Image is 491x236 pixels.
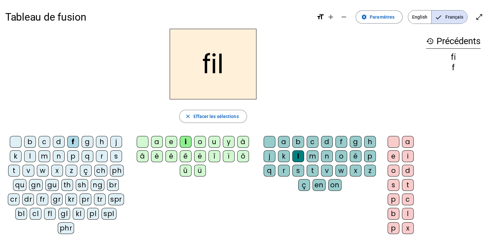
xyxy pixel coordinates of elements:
[335,136,347,148] div: f
[388,222,399,234] div: p
[110,150,122,162] div: s
[30,208,41,220] div: cl
[180,165,192,177] div: û
[402,194,414,205] div: c
[65,194,77,205] div: kr
[44,208,56,220] div: fl
[237,150,249,162] div: ô
[110,136,122,148] div: j
[402,136,414,148] div: a
[328,179,342,191] div: on
[426,64,481,72] div: f
[24,150,36,162] div: l
[170,29,256,99] h2: fil
[361,14,367,20] mat-icon: settings
[151,136,163,148] div: a
[307,165,318,177] div: t
[350,150,361,162] div: é
[101,208,116,220] div: spl
[364,136,376,148] div: h
[350,136,361,148] div: g
[96,136,108,148] div: h
[53,136,65,148] div: d
[58,208,70,220] div: gl
[194,150,206,162] div: ë
[67,150,79,162] div: p
[432,10,467,24] span: Français
[51,165,63,177] div: x
[321,165,333,177] div: v
[193,112,238,120] span: Effacer les sélections
[298,179,310,191] div: ç
[307,150,318,162] div: m
[94,165,107,177] div: ch
[402,179,414,191] div: t
[5,7,311,27] h1: Tableau de fusion
[426,37,434,45] mat-icon: history
[15,208,27,220] div: bl
[388,165,399,177] div: o
[80,194,91,205] div: pr
[80,165,92,177] div: ç
[313,179,326,191] div: en
[388,194,399,205] div: p
[165,136,177,148] div: e
[340,13,348,21] mat-icon: remove
[107,179,119,191] div: br
[37,194,48,205] div: fr
[24,136,36,148] div: b
[321,150,333,162] div: n
[180,150,192,162] div: ê
[22,194,34,205] div: dr
[82,136,93,148] div: g
[473,10,486,24] button: Entrer en plein écran
[38,150,50,162] div: m
[321,136,333,148] div: d
[278,165,290,177] div: r
[53,150,65,162] div: n
[327,13,335,21] mat-icon: add
[76,179,88,191] div: sh
[38,136,50,148] div: c
[91,179,104,191] div: ng
[364,165,376,177] div: z
[45,179,59,191] div: gu
[110,165,124,177] div: ph
[8,194,20,205] div: cr
[208,150,220,162] div: î
[51,194,63,205] div: gr
[73,208,84,220] div: kl
[137,150,148,162] div: â
[23,165,34,177] div: v
[316,13,324,21] mat-icon: format_size
[223,150,235,162] div: ï
[370,13,394,21] span: Paramètres
[208,136,220,148] div: u
[388,208,399,220] div: b
[356,10,403,24] button: Paramètres
[402,208,414,220] div: l
[194,136,206,148] div: o
[292,136,304,148] div: b
[223,136,235,148] div: y
[324,10,337,24] button: Augmenter la taille de la police
[335,165,347,177] div: w
[66,165,77,177] div: z
[408,10,431,24] span: English
[408,10,468,24] mat-button-toggle-group: Language selection
[37,165,49,177] div: w
[426,34,481,49] h3: Précédents
[292,165,304,177] div: s
[96,150,108,162] div: r
[165,150,177,162] div: é
[402,165,414,177] div: d
[402,150,414,162] div: i
[307,136,318,148] div: c
[364,150,376,162] div: p
[82,150,93,162] div: q
[108,194,124,205] div: spr
[388,179,399,191] div: s
[402,222,414,234] div: x
[179,110,247,123] button: Effacer les sélections
[61,179,73,191] div: th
